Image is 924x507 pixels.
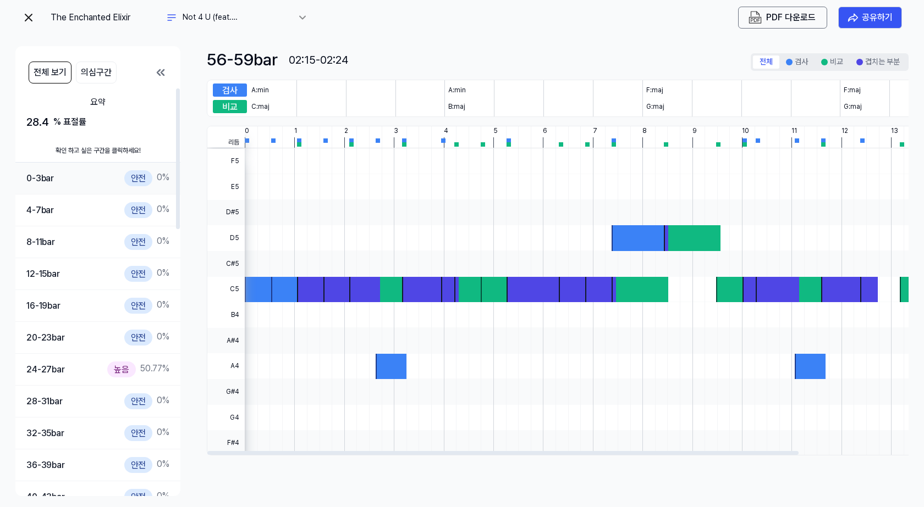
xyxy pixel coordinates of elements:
span: F5 [207,148,245,174]
div: 0 % [124,234,169,250]
span: A4 [207,353,245,379]
span: A#4 [207,328,245,354]
div: 안전 [124,330,153,346]
div: The Enchanted Elixir [51,11,161,24]
div: 11 [791,126,797,137]
div: 0-3 bar [26,171,54,186]
div: 10 [742,126,749,137]
div: 0 % [124,457,169,473]
span: G#4 [207,379,245,405]
div: 5 [493,126,498,137]
div: 0 [245,126,249,137]
div: 안전 [124,202,153,218]
div: F:maj [646,86,663,95]
div: 공유하기 [862,10,893,25]
div: 56-59 bar [207,48,278,71]
div: G:maj [646,102,664,112]
div: 4 [444,126,448,137]
div: G:maj [844,102,862,112]
div: PDF 다운로드 [766,10,816,25]
span: C#5 [207,251,245,277]
div: 8 [642,126,647,137]
div: 8-11 bar [26,235,55,249]
div: 28.4 [26,113,169,131]
div: F:maj [844,86,861,95]
div: 검사 [213,83,247,97]
span: B4 [207,302,245,328]
div: 32-35 bar [26,426,64,441]
div: 0 % [124,266,169,282]
div: 0 % [124,298,169,314]
div: 50.77 % [107,361,169,377]
div: 28-31 bar [26,394,63,409]
button: 전체 [753,55,779,69]
img: exit [22,11,35,24]
img: another title [165,11,178,24]
button: 겹치는 부분 [850,55,906,69]
span: G4 [207,405,245,431]
div: 0 % [124,202,169,218]
div: 6 [543,126,547,137]
button: PDF 다운로드 [746,11,818,24]
div: C:maj [251,102,269,112]
div: 12-15 bar [26,267,60,281]
div: 9 [692,126,697,137]
button: 검사 [779,55,815,69]
div: 비교 [213,100,247,113]
div: 확인 하고 싶은 구간을 클릭하세요! [15,140,180,163]
div: 40-43 bar [26,490,65,504]
img: PDF Download [749,11,762,24]
div: A:min [448,86,466,95]
span: E5 [207,174,245,200]
div: 2 [344,126,348,137]
div: 안전 [124,393,153,409]
div: 3 [394,126,398,137]
span: D#5 [207,200,245,226]
div: 0 % [124,330,169,346]
div: 13 [891,126,898,137]
div: 7 [593,126,597,137]
div: 0 % [124,425,169,441]
div: A:min [251,86,269,95]
div: 16-19 bar [26,299,61,313]
div: 36-39 bar [26,458,65,472]
div: Not 4 U (feat. [PERSON_NAME]) [183,12,293,23]
div: 안전 [124,266,153,282]
button: 의심구간 [76,62,117,83]
div: 4-7 bar [26,203,54,218]
span: C5 [207,277,245,303]
div: 높음 [107,361,136,377]
div: 안전 [124,489,153,505]
div: 요약 [26,96,169,109]
button: 요약28.4 % 표절률 [15,88,180,140]
span: F#4 [207,430,245,456]
button: 공유하기 [838,7,902,29]
img: share [848,12,859,23]
div: 안전 [124,457,153,473]
div: 안전 [124,170,153,186]
div: B:maj [448,102,465,112]
div: % 표절률 [53,115,86,129]
div: 안전 [124,298,153,314]
div: 20-23 bar [26,331,65,345]
div: 안전 [124,425,153,441]
span: D5 [207,225,245,251]
div: 안전 [124,234,153,250]
button: 전체 보기 [29,62,71,83]
div: 0 % [124,170,169,186]
div: 24-27 bar [26,363,65,377]
span: 리듬 [207,137,245,148]
button: 비교 [815,55,850,69]
div: 02:15-02:24 [289,51,349,69]
div: 1 [294,126,297,137]
div: 0 % [124,489,169,505]
div: 0 % [124,393,169,409]
div: 12 [842,126,848,137]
